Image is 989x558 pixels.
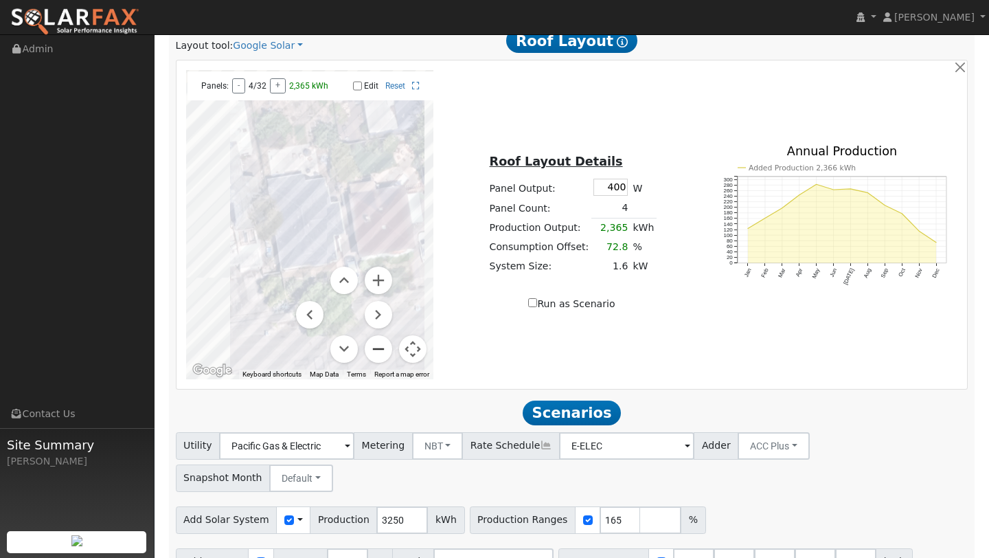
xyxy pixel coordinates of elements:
[201,81,229,91] span: Panels:
[347,370,366,378] a: Terms (opens in new tab)
[470,506,576,534] span: Production Ranges
[729,260,733,267] text: 0
[559,432,694,460] input: Select a Rate Schedule
[487,218,591,238] td: Production Output:
[884,205,886,207] circle: onclick=""
[412,432,464,460] button: NBT
[681,506,705,534] span: %
[843,268,856,287] text: [DATE]
[901,213,903,215] circle: onclick=""
[749,164,856,172] text: Added Production 2,366 kWh
[310,370,339,379] button: Map Data
[723,194,733,200] text: 240
[365,301,392,328] button: Move right
[723,221,733,227] text: 140
[399,335,427,363] button: Map camera controls
[815,183,817,186] circle: onclick=""
[176,40,234,51] span: Layout tool:
[330,335,358,363] button: Move down
[490,155,623,168] u: Roof Layout Details
[795,267,804,278] text: Apr
[727,244,733,250] text: 60
[591,238,630,257] td: 72.8
[528,297,615,311] label: Run as Scenario
[487,199,591,219] td: Panel Count:
[176,506,277,534] span: Add Solar System
[591,218,630,238] td: 2,365
[880,267,889,279] text: Sep
[506,28,637,53] span: Roof Layout
[764,217,766,219] circle: onclick=""
[743,268,753,279] text: Jan
[798,194,800,197] circle: onclick=""
[832,189,834,191] circle: onclick=""
[723,210,733,216] text: 180
[935,242,937,244] circle: onclick=""
[176,465,271,492] span: Snapshot Month
[364,81,378,91] label: Edit
[723,216,733,222] text: 160
[630,176,657,198] td: W
[296,301,323,328] button: Move left
[591,257,630,276] td: 1.6
[354,432,413,460] span: Metering
[190,361,235,379] img: Google
[829,268,839,279] text: Jun
[914,268,924,280] text: Nov
[176,432,220,460] span: Utility
[630,257,657,276] td: kW
[630,218,657,238] td: kWh
[918,230,920,232] circle: onclick=""
[219,432,354,460] input: Select a Utility
[487,238,591,257] td: Consumption Offset:
[487,176,591,198] td: Panel Output:
[617,36,628,47] i: Show Help
[738,432,810,460] button: ACC Plus
[7,454,147,469] div: [PERSON_NAME]
[233,38,303,53] a: Google Solar
[727,238,733,244] text: 80
[269,465,333,492] button: Default
[270,78,286,93] button: +
[863,268,872,280] text: Aug
[365,267,392,294] button: Zoom in
[523,401,621,425] span: Scenarios
[727,255,733,261] text: 20
[723,199,733,205] text: 220
[811,268,821,280] text: May
[723,205,733,211] text: 200
[10,8,139,36] img: SolarFax
[727,249,733,256] text: 40
[867,192,869,194] circle: onclick=""
[777,267,787,279] text: Mar
[289,81,328,91] span: 2,365 kWh
[365,335,392,363] button: Zoom out
[249,81,266,91] span: 4/32
[412,81,420,91] a: Full Screen
[487,257,591,276] td: System Size:
[462,432,560,460] span: Rate Schedule
[427,506,464,534] span: kWh
[781,208,783,210] circle: onclick=""
[232,78,245,93] button: -
[630,238,657,257] td: %
[242,370,302,379] button: Keyboard shortcuts
[760,267,770,279] text: Feb
[931,268,941,280] text: Dec
[723,188,733,194] text: 260
[894,12,975,23] span: [PERSON_NAME]
[310,506,377,534] span: Production
[898,267,907,278] text: Oct
[850,188,852,190] circle: onclick=""
[723,227,733,233] text: 120
[7,436,147,454] span: Site Summary
[71,535,82,546] img: retrieve
[787,145,898,159] text: Annual Production
[374,370,429,378] a: Report a map error
[694,432,738,460] span: Adder
[591,199,630,219] td: 4
[385,81,405,91] a: Reset
[723,232,733,238] text: 100
[190,361,235,379] a: Open this area in Google Maps (opens a new window)
[528,298,537,307] input: Run as Scenario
